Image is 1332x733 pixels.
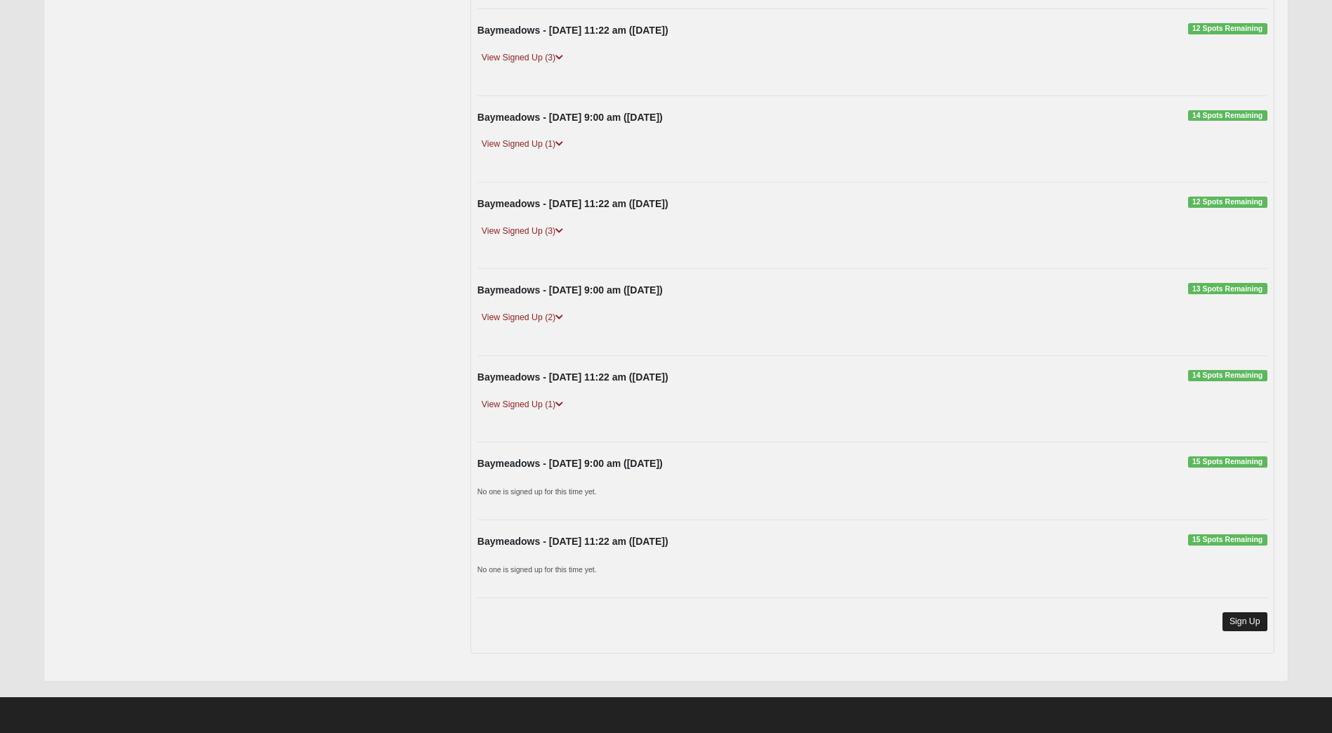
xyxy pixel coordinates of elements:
small: No one is signed up for this time yet. [477,565,597,574]
a: Sign Up [1222,612,1267,631]
a: View Signed Up (2) [477,310,567,325]
span: 15 Spots Remaining [1188,456,1267,468]
a: View Signed Up (3) [477,224,567,239]
strong: Baymeadows - [DATE] 11:22 am ([DATE]) [477,371,668,383]
span: 12 Spots Remaining [1188,23,1267,34]
strong: Baymeadows - [DATE] 9:00 am ([DATE]) [477,112,663,123]
strong: Baymeadows - [DATE] 11:22 am ([DATE]) [477,25,668,36]
span: 14 Spots Remaining [1188,110,1267,121]
a: View Signed Up (3) [477,51,567,65]
strong: Baymeadows - [DATE] 9:00 am ([DATE]) [477,284,663,296]
span: 12 Spots Remaining [1188,197,1267,208]
strong: Baymeadows - [DATE] 11:22 am ([DATE]) [477,198,668,209]
span: 13 Spots Remaining [1188,283,1267,294]
span: 15 Spots Remaining [1188,534,1267,546]
span: 14 Spots Remaining [1188,370,1267,381]
small: No one is signed up for this time yet. [477,487,597,496]
a: View Signed Up (1) [477,137,567,152]
a: View Signed Up (1) [477,397,567,412]
strong: Baymeadows - [DATE] 11:22 am ([DATE]) [477,536,668,547]
strong: Baymeadows - [DATE] 9:00 am ([DATE]) [477,458,663,469]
